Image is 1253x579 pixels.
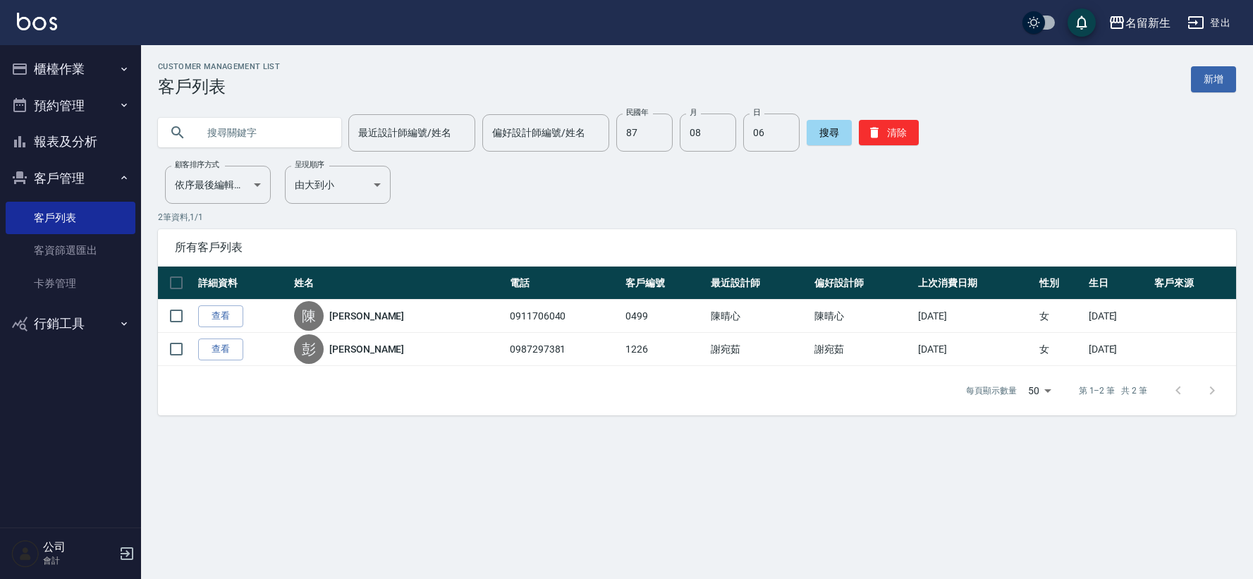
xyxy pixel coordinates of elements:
[690,107,697,118] label: 月
[753,107,760,118] label: 日
[506,267,623,300] th: 電話
[43,554,115,567] p: 會計
[915,300,1036,333] td: [DATE]
[622,267,707,300] th: 客戶編號
[291,267,506,300] th: 姓名
[6,202,135,234] a: 客戶列表
[1103,8,1176,37] button: 名留新生
[6,160,135,197] button: 客戶管理
[294,334,324,364] div: 彭
[295,159,324,170] label: 呈現順序
[707,300,811,333] td: 陳晴心
[197,114,330,152] input: 搜尋關鍵字
[329,309,404,323] a: [PERSON_NAME]
[1085,267,1151,300] th: 生日
[158,62,280,71] h2: Customer Management List
[966,384,1017,397] p: 每頁顯示數量
[915,267,1036,300] th: 上次消費日期
[6,234,135,267] a: 客資篩選匯出
[1125,14,1171,32] div: 名留新生
[175,159,219,170] label: 顧客排序方式
[294,301,324,331] div: 陳
[6,305,135,342] button: 行銷工具
[1151,267,1236,300] th: 客戶來源
[158,211,1236,224] p: 2 筆資料, 1 / 1
[195,267,291,300] th: 詳細資料
[1068,8,1096,37] button: save
[6,123,135,160] button: 報表及分析
[1036,333,1085,366] td: 女
[626,107,648,118] label: 民國年
[1191,66,1236,92] a: 新增
[811,267,915,300] th: 偏好設計師
[175,240,1219,255] span: 所有客戶列表
[158,77,280,97] h3: 客戶列表
[329,342,404,356] a: [PERSON_NAME]
[915,333,1036,366] td: [DATE]
[622,300,707,333] td: 0499
[1085,300,1151,333] td: [DATE]
[6,267,135,300] a: 卡券管理
[43,540,115,554] h5: 公司
[1182,10,1236,36] button: 登出
[506,333,623,366] td: 0987297381
[859,120,919,145] button: 清除
[1022,372,1056,410] div: 50
[6,51,135,87] button: 櫃檯作業
[1036,300,1085,333] td: 女
[1085,333,1151,366] td: [DATE]
[198,305,243,327] a: 查看
[17,13,57,30] img: Logo
[1036,267,1085,300] th: 性別
[165,166,271,204] div: 依序最後編輯時間
[506,300,623,333] td: 0911706040
[707,333,811,366] td: 謝宛茹
[6,87,135,124] button: 預約管理
[811,300,915,333] td: 陳晴心
[622,333,707,366] td: 1226
[707,267,811,300] th: 最近設計師
[1079,384,1147,397] p: 第 1–2 筆 共 2 筆
[11,540,39,568] img: Person
[198,339,243,360] a: 查看
[807,120,852,145] button: 搜尋
[811,333,915,366] td: 謝宛茹
[285,166,391,204] div: 由大到小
